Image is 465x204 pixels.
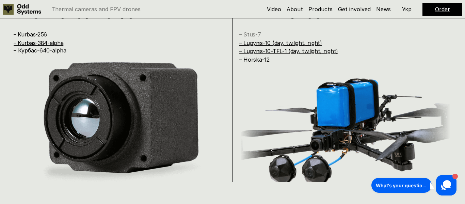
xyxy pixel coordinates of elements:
a: – Курбас-640-alpha [14,47,66,54]
a: – Kurbas-384-alpha [14,40,63,46]
a: Products [308,6,333,13]
a: – Horska-12 [239,56,269,63]
a: Get involved [338,6,371,13]
a: About [287,6,303,13]
a: News [376,6,391,13]
a: – Lupynis-10-TFL-1 (day, twilight, night) [239,48,338,54]
a: – Stus-7 [239,31,261,38]
a: Video [267,6,281,13]
h1: Thermal cameras [14,5,213,20]
p: Укр [402,6,412,12]
h1: FPV Drones [239,5,439,20]
a: Order [435,6,450,13]
p: Thermal cameras and FPV drones [51,6,141,12]
iframe: HelpCrunch [370,173,458,197]
a: – Lupynis-10 (day, twilight, night) [239,40,322,46]
a: – Kurbas-256 [14,31,47,38]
